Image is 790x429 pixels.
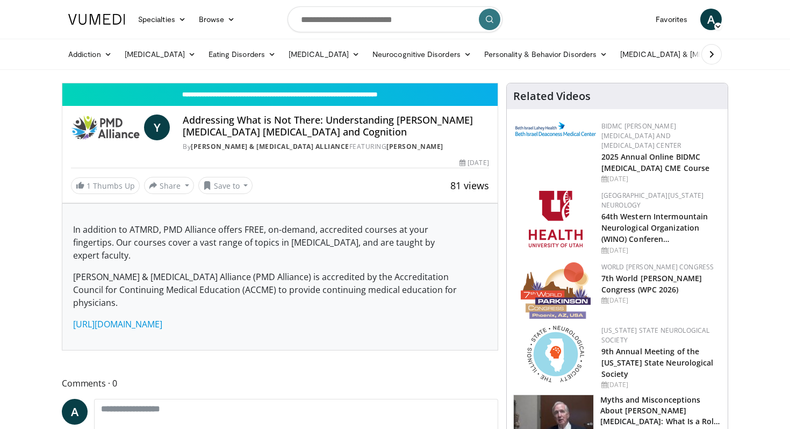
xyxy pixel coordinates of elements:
[73,318,162,330] a: [URL][DOMAIN_NAME]
[71,177,140,194] a: 1 Thumbs Up
[601,273,702,295] a: 7th World [PERSON_NAME] Congress (WPC 2026)
[513,90,591,103] h4: Related Videos
[700,9,722,30] a: A
[202,44,282,65] a: Eating Disorders
[601,326,710,345] a: [US_STATE] State Neurological Society
[183,115,489,138] h4: Addressing What is Not There: Understanding [PERSON_NAME][MEDICAL_DATA] [MEDICAL_DATA] and Cognition
[649,9,694,30] a: Favorites
[601,191,704,210] a: [GEOGRAPHIC_DATA][US_STATE] Neurology
[601,380,719,390] div: [DATE]
[73,223,487,262] p: In addition to ATMRD, PMD Alliance offers FREE, on-demand, accredited courses at your fingertips....
[459,158,489,168] div: [DATE]
[191,142,349,151] a: [PERSON_NAME] & [MEDICAL_DATA] Alliance
[71,115,140,140] img: Parkinson & Movement Disorder Alliance
[450,179,489,192] span: 81 views
[144,115,170,140] a: Y
[87,181,91,191] span: 1
[601,262,714,271] a: World [PERSON_NAME] Congress
[614,44,767,65] a: [MEDICAL_DATA] & [MEDICAL_DATA]
[601,246,719,255] div: [DATE]
[62,376,498,390] span: Comments 0
[62,399,88,425] a: A
[527,326,584,382] img: 71a8b48c-8850-4916-bbdd-e2f3ccf11ef9.png.150x105_q85_autocrop_double_scale_upscale_version-0.2.png
[601,174,719,184] div: [DATE]
[521,262,591,319] img: 16fe1da8-a9a0-4f15-bd45-1dd1acf19c34.png.150x105_q85_autocrop_double_scale_upscale_version-0.2.png
[600,395,721,427] h3: Myths and Misconceptions About [PERSON_NAME][MEDICAL_DATA]: What Is a Role of …
[515,122,596,136] img: c96b19ec-a48b-46a9-9095-935f19585444.png.150x105_q85_autocrop_double_scale_upscale_version-0.2.png
[366,44,478,65] a: Neurocognitive Disorders
[183,142,489,152] div: By FEATURING
[192,9,242,30] a: Browse
[386,142,443,151] a: [PERSON_NAME]
[73,270,487,309] p: [PERSON_NAME] & [MEDICAL_DATA] Alliance (PMD Alliance) is accredited by the Accreditation Council...
[288,6,502,32] input: Search topics, interventions
[132,9,192,30] a: Specialties
[118,44,202,65] a: [MEDICAL_DATA]
[282,44,366,65] a: [MEDICAL_DATA]
[601,211,708,244] a: 64th Western Intermountain Neurological Organization (WINO) Conferen…
[601,152,710,173] a: 2025 Annual Online BIDMC [MEDICAL_DATA] CME Course
[601,296,719,305] div: [DATE]
[198,177,253,194] button: Save to
[62,44,118,65] a: Addiction
[144,177,194,194] button: Share
[478,44,614,65] a: Personality & Behavior Disorders
[601,346,714,379] a: 9th Annual Meeting of the [US_STATE] State Neurological Society
[601,121,681,150] a: BIDMC [PERSON_NAME][MEDICAL_DATA] and [MEDICAL_DATA] Center
[68,14,125,25] img: VuMedi Logo
[529,191,583,247] img: f6362829-b0a3-407d-a044-59546adfd345.png.150x105_q85_autocrop_double_scale_upscale_version-0.2.png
